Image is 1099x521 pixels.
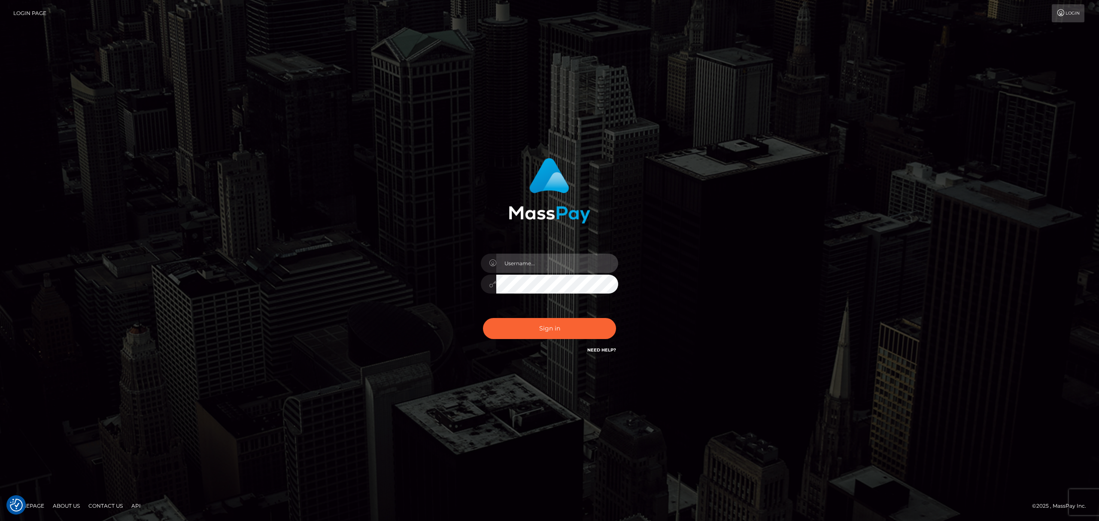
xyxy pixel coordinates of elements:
[483,318,616,339] button: Sign in
[85,499,126,512] a: Contact Us
[10,499,23,512] img: Revisit consent button
[128,499,144,512] a: API
[49,499,83,512] a: About Us
[587,347,616,353] a: Need Help?
[509,158,590,224] img: MassPay Login
[1052,4,1084,22] a: Login
[9,499,48,512] a: Homepage
[10,499,23,512] button: Consent Preferences
[496,254,618,273] input: Username...
[1032,501,1093,511] div: © 2025 , MassPay Inc.
[13,4,46,22] a: Login Page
